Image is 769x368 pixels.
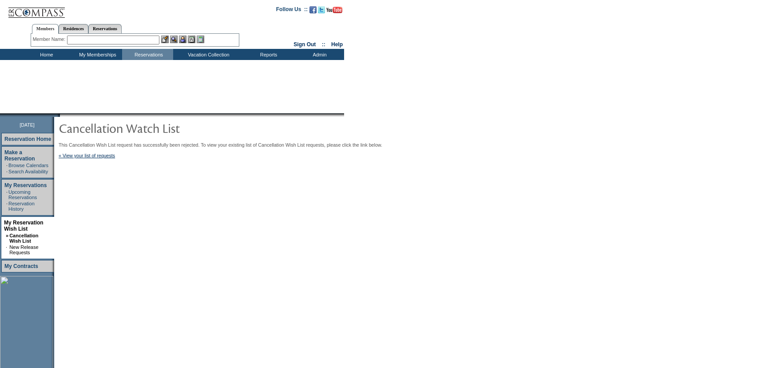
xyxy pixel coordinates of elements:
td: Home [20,49,71,60]
a: Help [331,41,343,48]
td: · [6,189,8,200]
span: [DATE] [20,122,35,128]
span: :: [322,41,325,48]
td: My Memberships [71,49,122,60]
td: Admin [293,49,344,60]
a: My Reservation Wish List [4,220,44,232]
img: promoShadowLeftCorner.gif [57,113,60,117]
a: Follow us on Twitter [318,9,325,14]
td: Follow Us :: [276,5,308,16]
a: New Release Requests [9,244,38,255]
b: » [6,233,8,238]
div: This Cancellation Wish List request has successfully been rejected. To view your existing list of... [59,142,396,158]
img: Become our fan on Facebook [309,6,317,13]
a: Upcoming Reservations [8,189,37,200]
a: Sign Out [293,41,316,48]
img: View [170,36,178,43]
td: · [6,244,8,255]
td: · [6,163,8,168]
a: My Reservations [4,182,47,188]
a: Cancellation Wish List [9,233,38,244]
a: Members [32,24,59,34]
td: · [6,201,8,212]
img: b_edit.gif [161,36,169,43]
img: b_calculator.gif [197,36,204,43]
img: blank.gif [60,113,61,117]
img: Reservations [188,36,195,43]
td: · [6,169,8,174]
img: pgTtlCancellationNotification.gif [59,119,236,137]
div: Member Name: [33,36,67,43]
td: Reports [242,49,293,60]
a: Search Availability [8,169,48,174]
a: My Contracts [4,263,38,269]
img: Follow us on Twitter [318,6,325,13]
img: Impersonate [179,36,186,43]
a: « View your list of requests [59,153,115,158]
a: Reservations [88,24,122,33]
a: Reservation Home [4,136,51,142]
a: Subscribe to our YouTube Channel [326,9,342,14]
a: Make a Reservation [4,149,35,162]
td: Reservations [122,49,173,60]
td: Vacation Collection [173,49,242,60]
a: Become our fan on Facebook [309,9,317,14]
img: Subscribe to our YouTube Channel [326,7,342,13]
a: Residences [59,24,88,33]
a: Reservation History [8,201,35,212]
a: Browse Calendars [8,163,48,168]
